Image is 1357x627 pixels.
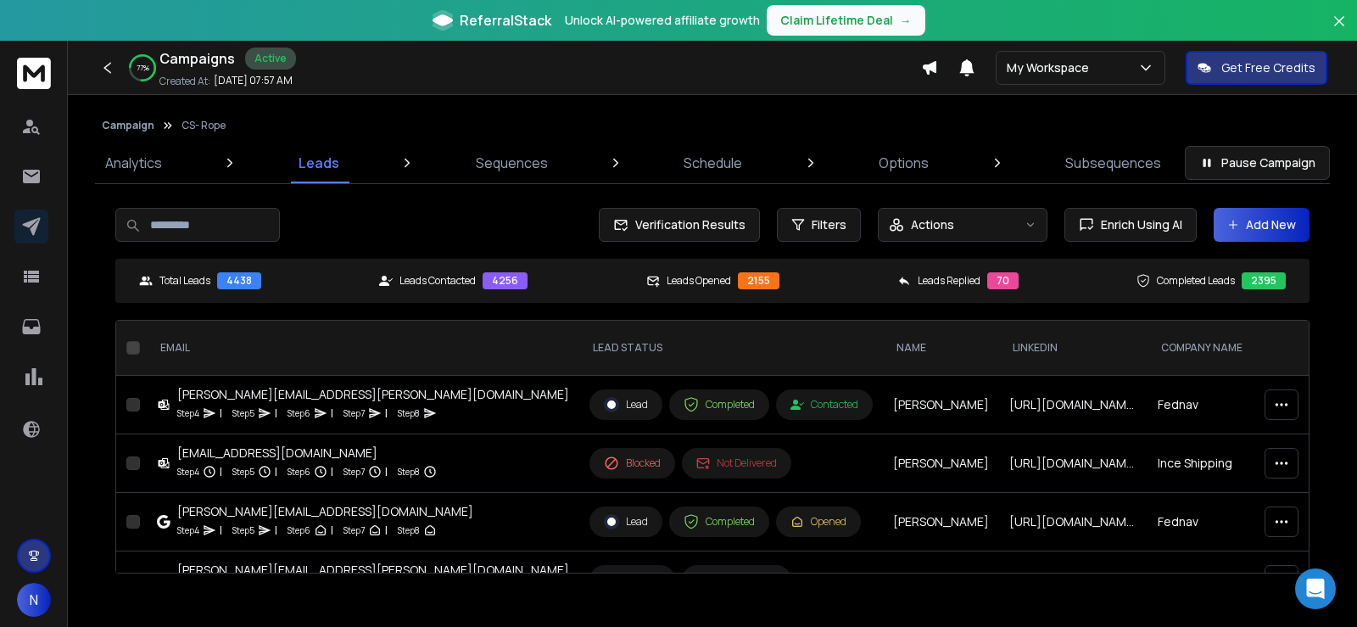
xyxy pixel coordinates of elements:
th: LinkedIn [999,321,1148,376]
p: | [385,405,388,422]
button: N [17,583,51,617]
button: Filters [777,208,861,242]
p: Options [879,153,929,173]
td: [PERSON_NAME] [883,376,999,434]
th: EMAIL [147,321,579,376]
p: Step 7 [343,463,365,480]
p: | [220,522,222,539]
button: Pause Campaign [1185,146,1330,180]
p: Leads Contacted [399,274,476,288]
td: [URL][DOMAIN_NAME] [999,493,1148,551]
td: [URL][DOMAIN_NAME][PERSON_NAME] [999,376,1148,434]
p: Step 6 [288,463,310,480]
button: Get Free Credits [1186,51,1327,85]
p: Created At: [159,75,210,88]
p: CS- Rope [181,119,226,132]
div: Completed [684,397,755,412]
button: Close banner [1328,10,1350,51]
button: Verification Results [599,208,760,242]
th: NAME [883,321,999,376]
p: Step 5 [232,463,254,480]
th: Company Name [1148,321,1296,376]
button: Campaign [102,119,154,132]
p: Get Free Credits [1221,59,1315,76]
p: | [220,463,222,480]
p: [DATE] 07:57 AM [214,74,293,87]
p: Step 4 [177,463,199,480]
p: Schedule [684,153,742,173]
p: Total Leads [159,274,210,288]
p: Analytics [105,153,162,173]
a: Schedule [673,143,752,183]
p: Step 6 [288,522,310,539]
td: [PERSON_NAME] [883,551,999,610]
div: 2155 [738,272,779,289]
div: [PERSON_NAME][EMAIL_ADDRESS][PERSON_NAME][DOMAIN_NAME] [177,562,569,579]
p: | [220,405,222,422]
button: Add New [1214,208,1310,242]
p: Completed Leads [1157,274,1235,288]
p: My Workspace [1007,59,1096,76]
div: Blocked [604,456,661,471]
h1: Campaigns [159,48,235,69]
p: Step 4 [177,522,199,539]
div: 4438 [217,272,261,289]
p: | [331,405,333,422]
p: | [275,405,277,422]
p: | [331,522,333,539]
p: | [385,463,388,480]
td: Fednav [1148,493,1296,551]
p: | [275,463,277,480]
a: Options [868,143,939,183]
p: Leads Opened [667,274,731,288]
p: Step 7 [343,522,365,539]
div: Active [245,48,296,70]
p: Subsequences [1065,153,1161,173]
a: Sequences [466,143,558,183]
p: Actions [911,216,954,233]
div: [PERSON_NAME][EMAIL_ADDRESS][DOMAIN_NAME] [177,503,473,520]
a: Subsequences [1055,143,1171,183]
p: Step 5 [232,405,254,422]
td: Fednav [1148,376,1296,434]
button: Claim Lifetime Deal→ [767,5,925,36]
td: [URL][DOMAIN_NAME][PERSON_NAME] [999,434,1148,493]
button: Enrich Using AI [1064,208,1197,242]
th: LEAD STATUS [579,321,883,376]
p: | [275,522,277,539]
td: Fednav [1148,551,1296,610]
div: Lead [604,397,648,412]
p: Step 4 [177,405,199,422]
p: Step 8 [398,405,420,422]
a: Analytics [95,143,172,183]
td: [PERSON_NAME] [883,493,999,551]
span: ReferralStack [460,10,551,31]
div: Contacted [790,398,858,411]
div: Lead [604,514,648,529]
div: Completed [684,514,755,529]
p: Leads [299,153,339,173]
p: Step 8 [398,463,420,480]
div: Open Intercom Messenger [1295,568,1336,609]
p: | [385,522,388,539]
p: Step 8 [398,522,420,539]
div: 4256 [483,272,528,289]
span: → [900,12,912,29]
div: 70 [987,272,1019,289]
td: Ince Shipping [1148,434,1296,493]
p: | [331,463,333,480]
p: Leads Replied [918,274,980,288]
p: 77 % [137,63,149,73]
div: 2395 [1242,272,1286,289]
td: [URL][DOMAIN_NAME] [999,551,1148,610]
p: Step 6 [288,405,310,422]
div: [EMAIL_ADDRESS][DOMAIN_NAME] [177,445,437,462]
td: [PERSON_NAME] [883,434,999,493]
p: Step 7 [343,405,365,422]
div: Opened [790,515,846,529]
p: Unlock AI-powered affiliate growth [565,12,760,29]
span: Filters [812,216,846,233]
span: Verification Results [628,216,746,233]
